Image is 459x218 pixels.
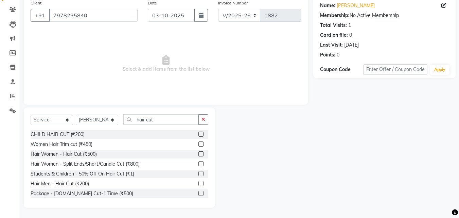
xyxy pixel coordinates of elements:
div: Hair Men - Hair Cut (₹200) [31,180,89,187]
div: Package - [DOMAIN_NAME] Cut-1 Time (₹500) [31,190,133,197]
div: Membership: [320,12,350,19]
button: Apply [430,65,449,75]
div: No Active Membership [320,12,449,19]
div: 0 [349,32,352,39]
div: Hair Women - Hair Cut (₹500) [31,151,97,158]
a: [PERSON_NAME] [337,2,375,9]
div: Students & Children - 50% Off On Hair Cut (₹1) [31,170,134,178]
input: Enter Offer / Coupon Code [363,64,427,75]
div: Coupon Code [320,66,363,73]
div: Last Visit: [320,41,343,49]
div: CHILD HAIR CUT (₹200) [31,131,85,138]
div: Card on file: [320,32,348,39]
div: 0 [337,51,339,58]
span: Select & add items from the list below [31,30,301,98]
div: Hair Women - Split Ends/Short/Candle Cut (₹800) [31,161,140,168]
input: Search or Scan [123,114,199,125]
button: +91 [31,9,50,22]
div: [DATE] [344,41,359,49]
div: 1 [348,22,351,29]
div: Points: [320,51,335,58]
input: Search by Name/Mobile/Email/Code [49,9,138,22]
div: Women Hair Trim cut (₹450) [31,141,92,148]
div: Name: [320,2,335,9]
div: Total Visits: [320,22,347,29]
